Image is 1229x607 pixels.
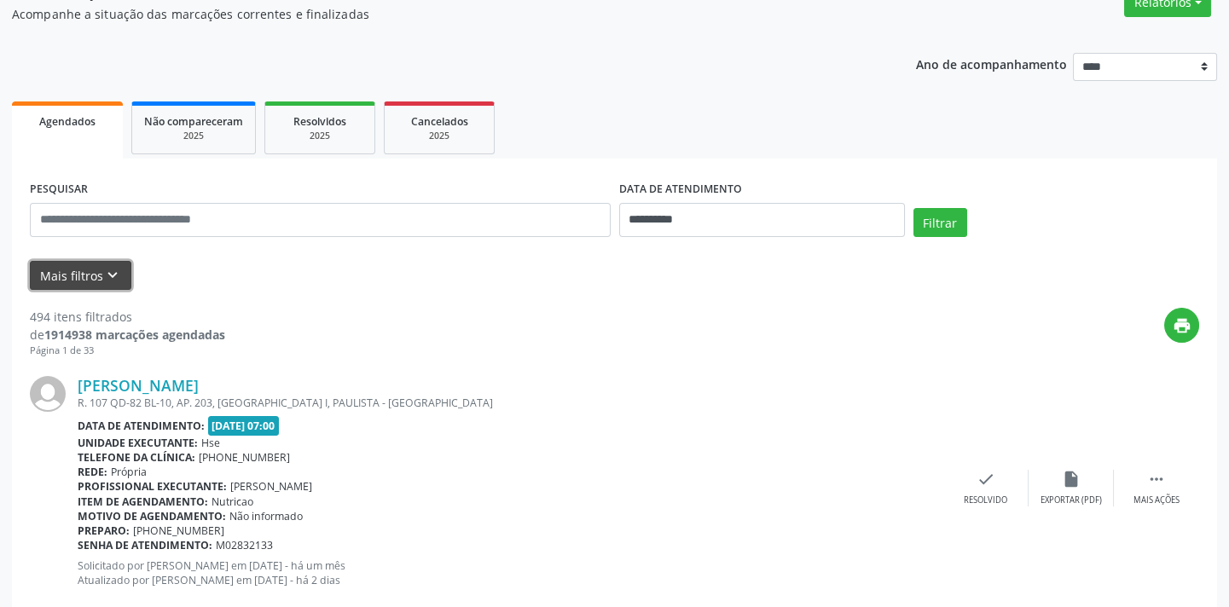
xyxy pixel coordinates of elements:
i:  [1147,470,1166,488]
p: Acompanhe a situação das marcações correntes e finalizadas [12,5,855,23]
span: Não informado [229,509,303,523]
div: 494 itens filtrados [30,308,225,326]
i: keyboard_arrow_down [103,266,122,285]
b: Preparo: [78,523,130,538]
span: Resolvidos [293,114,346,129]
span: [PERSON_NAME] [230,479,312,494]
b: Senha de atendimento: [78,538,212,552]
b: Rede: [78,465,107,479]
span: Cancelados [411,114,468,129]
button: Filtrar [913,208,967,237]
a: [PERSON_NAME] [78,376,199,395]
div: Resolvido [964,494,1007,506]
span: Própria [111,465,147,479]
span: Hse [201,436,220,450]
b: Data de atendimento: [78,419,205,433]
p: Ano de acompanhamento [916,53,1067,74]
div: 2025 [277,130,362,142]
div: R. 107 QD-82 BL-10, AP. 203, [GEOGRAPHIC_DATA] I, PAULISTA - [GEOGRAPHIC_DATA] [78,396,943,410]
strong: 1914938 marcações agendadas [44,327,225,343]
div: Mais ações [1133,494,1180,506]
span: M02832133 [216,538,273,552]
b: Item de agendamento: [78,494,208,509]
i: print [1173,316,1191,335]
label: PESQUISAR [30,176,88,203]
b: Telefone da clínica: [78,450,195,465]
button: print [1164,308,1199,343]
div: 2025 [144,130,243,142]
button: Mais filtroskeyboard_arrow_down [30,261,131,291]
span: Agendados [39,114,96,129]
b: Unidade executante: [78,436,198,450]
img: img [30,376,66,412]
span: Não compareceram [144,114,243,129]
p: Solicitado por [PERSON_NAME] em [DATE] - há um mês Atualizado por [PERSON_NAME] em [DATE] - há 2 ... [78,558,943,587]
span: Nutricao [212,494,253,509]
div: 2025 [397,130,482,142]
b: Profissional executante: [78,479,227,494]
span: [PHONE_NUMBER] [133,523,224,538]
div: Exportar (PDF) [1041,494,1102,506]
label: DATA DE ATENDIMENTO [619,176,742,203]
span: [PHONE_NUMBER] [199,450,290,465]
i: insert_drive_file [1062,470,1081,488]
b: Motivo de agendamento: [78,509,226,523]
i: check [977,470,995,488]
div: de [30,326,225,344]
div: Página 1 de 33 [30,344,225,358]
span: [DATE] 07:00 [208,416,280,436]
